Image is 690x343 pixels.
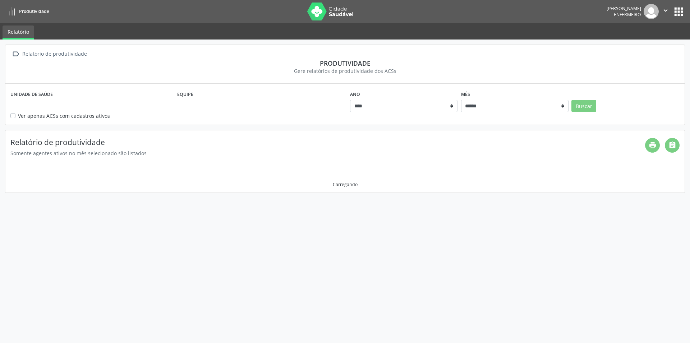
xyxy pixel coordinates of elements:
button:  [659,4,672,19]
span: Produtividade [19,8,49,14]
h4: Relatório de produtividade [10,138,645,147]
div: [PERSON_NAME] [607,5,641,11]
a: Produtividade [5,5,49,17]
a:  Relatório de produtividade [10,49,88,59]
div: Relatório de produtividade [21,49,88,59]
div: Produtividade [10,59,680,67]
div: Somente agentes ativos no mês selecionado são listados [10,149,645,157]
label: Unidade de saúde [10,89,53,100]
i:  [662,6,670,14]
label: Ano [350,89,360,100]
button: apps [672,5,685,18]
label: Mês [461,89,470,100]
label: Ver apenas ACSs com cadastros ativos [18,112,110,120]
label: Equipe [177,89,193,100]
img: img [644,4,659,19]
div: Gere relatórios de produtividade dos ACSs [10,67,680,75]
span: Enfermeiro [614,11,641,18]
a: Relatório [3,26,34,40]
button: Buscar [571,100,596,112]
i:  [10,49,21,59]
div: Carregando [333,181,358,187]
